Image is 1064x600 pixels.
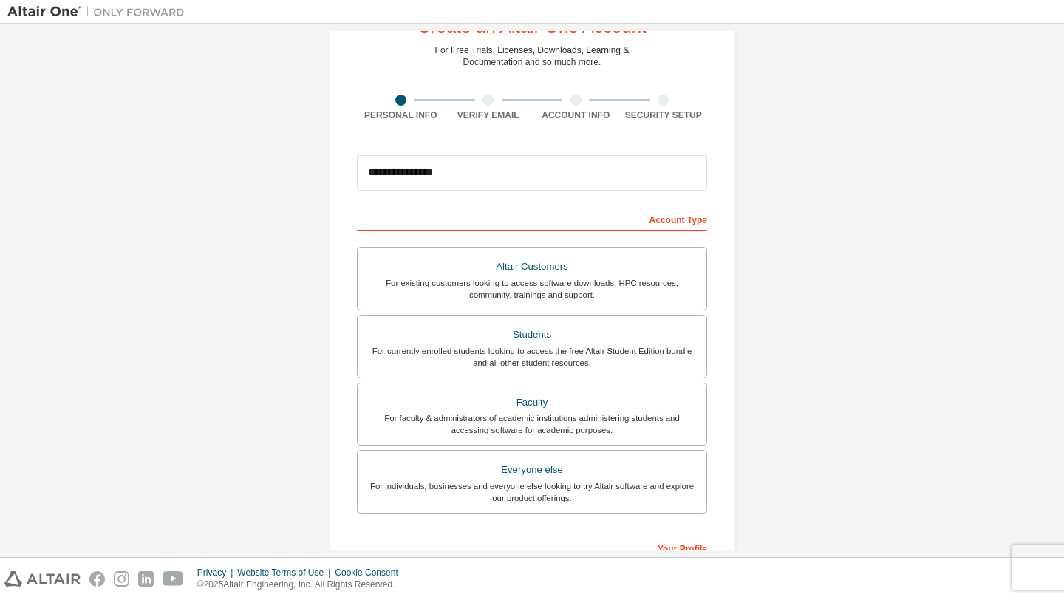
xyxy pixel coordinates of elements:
div: For individuals, businesses and everyone else looking to try Altair software and explore our prod... [366,480,698,504]
img: instagram.svg [114,571,129,587]
img: altair_logo.svg [4,571,81,587]
img: facebook.svg [89,571,105,587]
div: For Free Trials, Licenses, Downloads, Learning & Documentation and so much more. [435,44,630,68]
div: For faculty & administrators of academic institutions administering students and accessing softwa... [366,412,698,436]
div: Cookie Consent [335,567,406,579]
div: Verify Email [445,109,533,121]
div: Account Info [532,109,620,121]
div: Students [366,324,698,345]
div: Website Terms of Use [237,567,335,579]
img: youtube.svg [163,571,184,587]
div: Faculty [366,392,698,413]
div: Privacy [197,567,237,579]
div: Create an Altair One Account [417,18,647,35]
img: Altair One [7,4,192,19]
div: Account Type [357,207,707,231]
div: Personal Info [357,109,445,121]
p: © 2025 Altair Engineering, Inc. All Rights Reserved. [197,579,407,591]
img: linkedin.svg [138,571,154,587]
div: Altair Customers [366,256,698,277]
div: Everyone else [366,460,698,480]
div: Security Setup [620,109,708,121]
div: For currently enrolled students looking to access the free Altair Student Edition bundle and all ... [366,345,698,369]
div: Your Profile [357,536,707,559]
div: For existing customers looking to access software downloads, HPC resources, community, trainings ... [366,277,698,301]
